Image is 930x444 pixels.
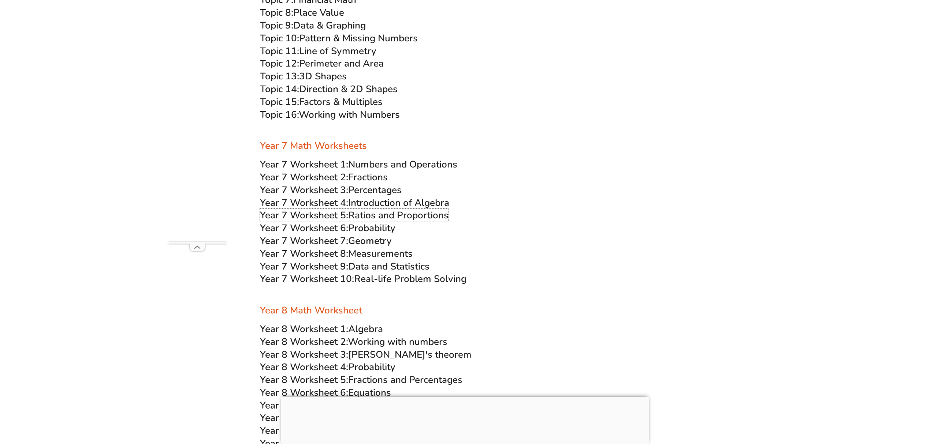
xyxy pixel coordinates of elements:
[348,348,472,361] span: [PERSON_NAME]'s theorem
[808,362,930,444] iframe: Chat Widget
[260,196,348,209] span: Year 7 Worksheet 4:
[260,95,299,108] span: Topic 15:
[348,247,413,260] span: Measurements
[348,386,391,399] span: Equations
[260,373,462,386] a: Year 8 Worksheet 5:Fractions and Percentages
[260,140,670,152] h3: Year 7 Math Worksheets
[260,335,348,348] span: Year 8 Worksheet 2:
[348,158,457,171] span: Numbers and Operations
[260,234,348,247] span: Year 7 Worksheet 7:
[260,260,348,273] span: Year 7 Worksheet 9:
[299,70,347,83] span: 3D Shapes
[348,373,462,386] span: Fractions and Percentages
[260,222,395,234] a: Year 7 Worksheet 6:Probability
[260,247,348,260] span: Year 7 Worksheet 8:
[293,6,344,19] span: Place Value
[260,247,413,260] a: Year 7 Worksheet 8:Measurements
[260,95,383,108] a: Topic 15:Factors & Multiples
[299,83,398,95] span: Direction & 2D Shapes
[260,19,366,32] a: Topic 9:Data & Graphing
[260,57,384,70] a: Topic 12:Perimeter and Area
[260,158,457,171] a: Year 7 Worksheet 1:Numbers and Operations
[260,70,347,83] a: Topic 13:3D Shapes
[260,399,348,412] span: Year 8 Worksheet 7:
[260,304,670,317] h3: Year 8 Math Worksheet
[348,361,395,373] span: Probability
[260,184,348,196] span: Year 7 Worksheet 3:
[354,272,466,285] span: Real-life Problem Solving
[260,70,299,83] span: Topic 13:
[260,373,348,386] span: Year 8 Worksheet 5:
[281,397,649,442] iframe: Advertisement
[260,171,348,184] span: Year 7 Worksheet 2:
[348,234,392,247] span: Geometry
[260,222,348,234] span: Year 7 Worksheet 6:
[260,184,402,196] a: Year 7 Worksheet 3:Percentages
[260,83,398,95] a: Topic 14:Direction & 2D Shapes
[260,348,348,361] span: Year 8 Worksheet 3:
[348,323,383,335] span: Algebra
[260,209,348,222] span: Year 7 Worksheet 5:
[260,348,472,361] a: Year 8 Worksheet 3:[PERSON_NAME]'s theorem
[260,83,299,95] span: Topic 14:
[348,335,447,348] span: Working with numbers
[260,323,348,335] span: Year 8 Worksheet 1:
[260,209,449,222] a: Year 7 Worksheet 5:Ratios and Proportions
[348,184,402,196] span: Percentages
[348,209,449,222] span: Ratios and Proportions
[260,260,429,273] a: Year 7 Worksheet 9:Data and Statistics
[260,19,293,32] span: Topic 9:
[299,45,376,57] span: Line of Symmetry
[260,6,344,19] a: Topic 8:Place Value
[260,361,348,373] span: Year 8 Worksheet 4:
[260,45,376,57] a: Topic 11:Line of Symmetry
[299,108,400,121] span: Working with Numbers
[260,45,299,57] span: Topic 11:
[260,196,449,209] a: Year 7 Worksheet 4:Introduction of Algebra
[260,411,429,424] a: Year 8 Worksheet 8:Congruent Figures
[260,335,447,348] a: Year 8 Worksheet 2:Working with numbers
[260,399,449,412] a: Year 8 Worksheet 7:Ratios, Rates and Time
[260,272,466,285] a: Year 7 Worksheet 10:Real-life Problem Solving
[348,196,449,209] span: Introduction of Algebra
[348,222,395,234] span: Probability
[168,22,227,242] iframe: Advertisement
[260,386,348,399] span: Year 8 Worksheet 6:
[260,411,348,424] span: Year 8 Worksheet 8:
[260,361,395,373] a: Year 8 Worksheet 4:Probability
[260,32,299,45] span: Topic 10:
[260,108,400,121] a: Topic 16:Working with Numbers
[348,171,388,184] span: Fractions
[260,424,424,437] a: Year 8 Worksheet 9:Area and Volume
[260,272,354,285] span: Year 7 Worksheet 10:
[293,19,366,32] span: Data & Graphing
[260,386,391,399] a: Year 8 Worksheet 6:Equations
[348,260,429,273] span: Data and Statistics
[260,234,392,247] a: Year 7 Worksheet 7:Geometry
[299,57,384,70] span: Perimeter and Area
[260,424,348,437] span: Year 8 Worksheet 9:
[260,6,293,19] span: Topic 8:
[260,32,418,45] a: Topic 10:Pattern & Missing Numbers
[260,158,348,171] span: Year 7 Worksheet 1:
[260,323,383,335] a: Year 8 Worksheet 1:Algebra
[299,95,383,108] span: Factors & Multiples
[260,171,388,184] a: Year 7 Worksheet 2:Fractions
[299,32,418,45] span: Pattern & Missing Numbers
[260,57,299,70] span: Topic 12:
[260,108,299,121] span: Topic 16:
